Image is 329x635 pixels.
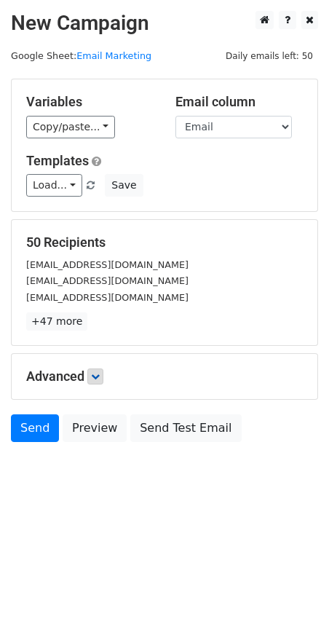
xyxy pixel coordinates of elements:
[221,50,318,61] a: Daily emails left: 50
[26,368,303,384] h5: Advanced
[130,414,241,442] a: Send Test Email
[26,259,189,270] small: [EMAIL_ADDRESS][DOMAIN_NAME]
[105,174,143,197] button: Save
[26,312,87,331] a: +47 more
[26,292,189,303] small: [EMAIL_ADDRESS][DOMAIN_NAME]
[26,234,303,251] h5: 50 Recipients
[26,94,154,110] h5: Variables
[26,116,115,138] a: Copy/paste...
[11,414,59,442] a: Send
[63,414,127,442] a: Preview
[76,50,151,61] a: Email Marketing
[11,11,318,36] h2: New Campaign
[26,174,82,197] a: Load...
[11,50,151,61] small: Google Sheet:
[221,48,318,64] span: Daily emails left: 50
[26,153,89,168] a: Templates
[256,565,329,635] iframe: Chat Widget
[26,275,189,286] small: [EMAIL_ADDRESS][DOMAIN_NAME]
[175,94,303,110] h5: Email column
